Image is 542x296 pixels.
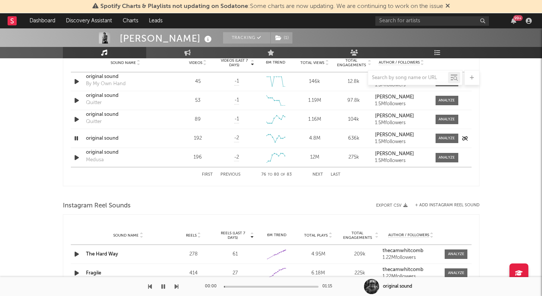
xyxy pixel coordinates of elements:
a: Leads [144,13,168,28]
button: Export CSV [376,203,408,208]
a: [PERSON_NAME] [375,114,428,119]
div: 275k [336,154,371,161]
span: -2 [234,134,239,142]
button: First [202,173,213,177]
div: 99 + [513,15,523,21]
a: original sound [86,135,165,142]
span: of [281,173,285,176]
span: Videos (last 7 days) [219,58,250,67]
div: 4.95M [299,251,337,258]
div: 414 [175,270,212,277]
span: -1 [234,97,239,104]
div: 104k [336,116,371,123]
div: Medusa [86,156,104,164]
span: Videos [189,61,202,65]
button: 99+ [511,18,516,24]
a: [PERSON_NAME] [375,151,428,157]
span: : Some charts are now updating. We are continuing to work on the issue [100,3,443,9]
div: 225k [341,270,379,277]
div: Quitter [86,118,102,126]
span: Spotify Charts & Playlists not updating on Sodatone [100,3,248,9]
input: Search for artists [375,16,489,26]
span: Total Plays [304,233,328,238]
div: 1.22M followers [383,274,439,279]
a: original sound [86,111,165,118]
span: -1 [234,115,239,123]
a: Fragile [86,271,101,276]
a: The Hard Way [86,252,118,257]
a: thecamwhitcomb [383,267,439,273]
div: 27 [216,270,254,277]
strong: [PERSON_NAME] [375,132,414,137]
div: 4.8M [297,135,332,142]
span: Dismiss [445,3,450,9]
a: original sound [86,92,165,100]
div: 6M Trend [258,232,296,238]
div: 00:00 [205,282,220,291]
span: Total Views [300,61,324,65]
span: Total Engagements [341,231,374,240]
strong: thecamwhitcomb [383,267,423,272]
div: 53 [180,97,216,104]
button: Tracking [223,32,270,44]
a: Discovery Assistant [61,13,117,28]
div: 278 [175,251,212,258]
div: 209k [341,251,379,258]
div: 1.5M followers [375,158,428,164]
a: [PERSON_NAME] [375,95,428,100]
strong: [PERSON_NAME] [375,114,414,118]
div: 01:15 [322,282,337,291]
a: [PERSON_NAME] [375,132,428,138]
button: + Add Instagram Reel Sound [415,203,480,207]
a: thecamwhitcomb [383,248,439,254]
div: 1.16M [297,116,332,123]
div: 1.5M followers [375,101,428,107]
div: 1.5M followers [375,120,428,126]
span: Author / Followers [379,60,420,65]
span: Instagram Reel Sounds [63,201,131,210]
div: original sound [383,283,412,290]
span: -2 [234,154,239,161]
div: Quitter [86,99,102,107]
div: [PERSON_NAME] [120,32,214,45]
button: Previous [220,173,241,177]
a: Dashboard [24,13,61,28]
div: 6M Trend [258,60,293,65]
span: ( 1 ) [270,32,293,44]
button: (1) [271,32,292,44]
span: Reels (last 7 days) [216,231,250,240]
span: Reels [186,233,197,238]
button: Last [331,173,341,177]
button: Next [312,173,323,177]
div: 1.5M followers [375,139,428,145]
div: 192 [180,135,216,142]
div: 89 [180,116,216,123]
span: Total Engagements [336,58,367,67]
div: 1.22M followers [383,255,439,260]
div: 1.19M [297,97,332,104]
strong: thecamwhitcomb [383,248,423,253]
input: Search by song name or URL [368,75,448,81]
div: 12M [297,154,332,161]
div: 61 [216,251,254,258]
div: 76 80 83 [256,170,297,179]
span: Sound Name [113,233,139,238]
span: to [268,173,272,176]
div: 97.8k [336,97,371,104]
span: Author / Followers [388,233,429,238]
div: + Add Instagram Reel Sound [408,203,480,207]
strong: [PERSON_NAME] [375,151,414,156]
a: original sound [86,149,165,156]
span: Sound Name [111,61,136,65]
div: 196 [180,154,216,161]
div: 636k [336,135,371,142]
div: 6.18M [299,270,337,277]
strong: [PERSON_NAME] [375,95,414,100]
a: Charts [117,13,144,28]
